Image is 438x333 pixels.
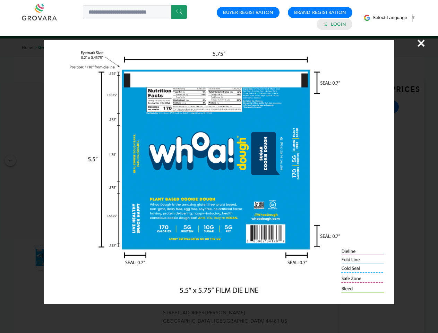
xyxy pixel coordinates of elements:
[411,15,415,20] span: ▼
[331,21,346,27] a: Login
[372,15,407,20] span: Select Language
[223,9,273,16] a: Buyer Registration
[416,33,426,53] span: ×
[372,15,415,20] a: Select Language​
[44,40,394,304] img: Image Preview
[294,9,346,16] a: Brand Registration
[83,5,187,19] input: Search a product or brand...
